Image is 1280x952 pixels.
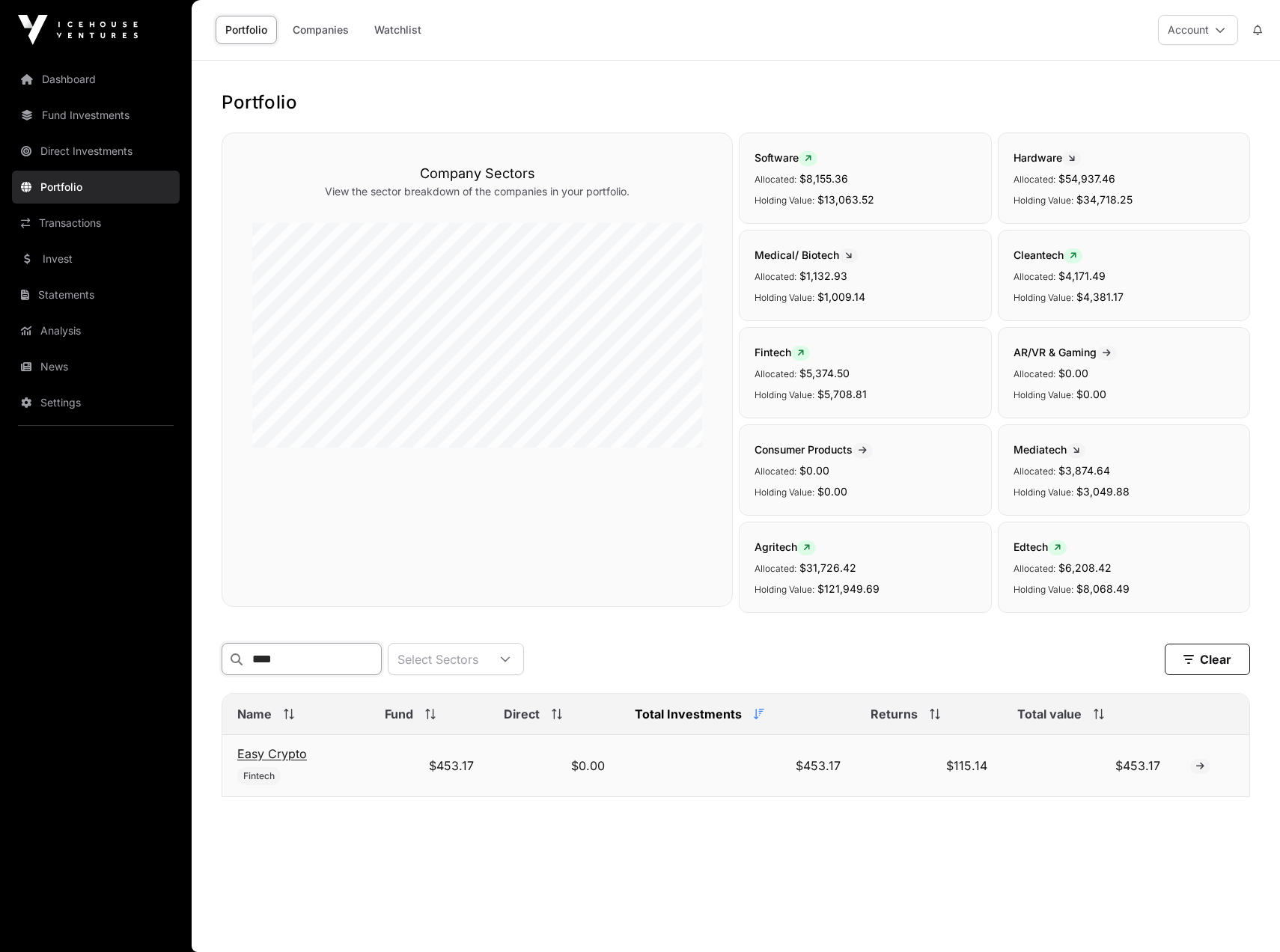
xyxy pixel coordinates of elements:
[12,314,180,347] a: Analysis
[1014,292,1073,303] span: Holding Value:
[755,346,810,358] span: Fintech
[1058,561,1112,574] span: $6,208.42
[1058,269,1106,282] span: $4,171.49
[1076,388,1106,400] span: $0.00
[817,582,880,595] span: $121,949.69
[755,466,796,477] span: Allocated:
[504,705,540,723] span: Direct
[1014,346,1117,358] span: AR/VR & Gaming
[799,464,829,477] span: $0.00
[370,735,490,797] td: $453.17
[755,151,817,164] span: Software
[18,15,138,45] img: Icehouse Ventures Logo
[817,290,865,303] span: $1,009.14
[12,63,180,96] a: Dashboard
[755,443,873,456] span: Consumer Products
[237,746,307,761] a: Easy Crypto
[1014,368,1055,379] span: Allocated:
[1076,582,1130,595] span: $8,068.49
[755,248,858,261] span: Medical/ Biotech
[1014,389,1073,400] span: Holding Value:
[799,172,848,185] span: $8,155.36
[237,705,272,723] span: Name
[755,292,814,303] span: Holding Value:
[12,135,180,168] a: Direct Investments
[755,368,796,379] span: Allocated:
[1014,486,1073,498] span: Holding Value:
[283,16,359,44] a: Companies
[12,278,180,311] a: Statements
[252,163,702,184] h3: Company Sectors
[817,193,874,206] span: $13,063.52
[1076,193,1133,206] span: $34,718.25
[755,174,796,185] span: Allocated:
[1014,466,1055,477] span: Allocated:
[243,770,275,782] span: Fintech
[755,195,814,206] span: Holding Value:
[799,269,847,282] span: $1,132.93
[1014,540,1067,553] span: Edtech
[1014,563,1055,574] span: Allocated:
[635,705,742,723] span: Total Investments
[817,485,847,498] span: $0.00
[856,735,1003,797] td: $115.14
[222,91,1250,115] h1: Portfolio
[1058,367,1088,379] span: $0.00
[755,540,816,553] span: Agritech
[799,561,856,574] span: $31,726.42
[1014,151,1081,164] span: Hardware
[1014,584,1073,595] span: Holding Value:
[620,735,856,797] td: $453.17
[1014,443,1085,456] span: Mediatech
[489,735,619,797] td: $0.00
[871,705,918,723] span: Returns
[12,207,180,239] a: Transactions
[1205,880,1280,952] iframe: Chat Widget
[817,388,867,400] span: $5,708.81
[755,563,796,574] span: Allocated:
[1058,464,1110,477] span: $3,874.64
[755,389,814,400] span: Holding Value:
[1014,248,1082,261] span: Cleantech
[1014,271,1055,282] span: Allocated:
[755,584,814,595] span: Holding Value:
[1017,705,1082,723] span: Total value
[1076,485,1130,498] span: $3,049.88
[12,350,180,383] a: News
[1158,15,1238,45] button: Account
[12,386,180,419] a: Settings
[1165,644,1250,675] button: Clear
[388,644,487,674] div: Select Sectors
[1002,735,1175,797] td: $453.17
[755,486,814,498] span: Holding Value:
[799,367,850,379] span: $5,374.50
[12,242,180,275] a: Invest
[755,271,796,282] span: Allocated:
[1058,172,1115,185] span: $54,937.46
[12,99,180,132] a: Fund Investments
[385,705,413,723] span: Fund
[1076,290,1124,303] span: $4,381.17
[252,184,702,199] p: View the sector breakdown of the companies in your portfolio.
[365,16,431,44] a: Watchlist
[12,171,180,204] a: Portfolio
[1014,195,1073,206] span: Holding Value:
[1014,174,1055,185] span: Allocated:
[216,16,277,44] a: Portfolio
